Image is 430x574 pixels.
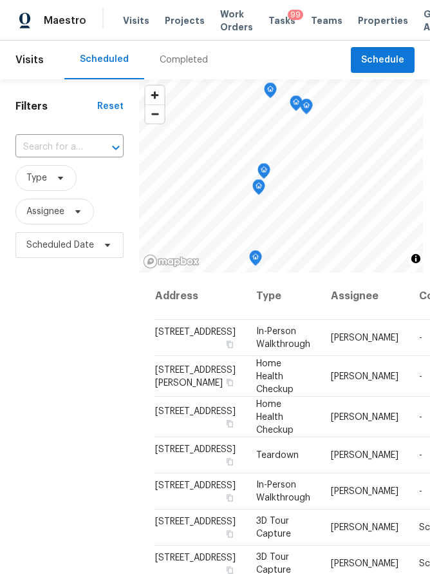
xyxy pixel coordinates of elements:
[220,8,253,34] span: Work Orders
[155,406,236,415] span: [STREET_ADDRESS]
[331,451,398,460] span: [PERSON_NAME]
[264,83,277,103] div: Map marker
[139,79,423,273] canvas: Map
[107,139,125,157] button: Open
[351,47,415,74] button: Schedule
[15,100,97,113] h1: Filters
[331,371,398,381] span: [PERSON_NAME]
[155,553,236,562] span: [STREET_ADDRESS]
[331,487,398,496] span: [PERSON_NAME]
[321,273,409,320] th: Assignee
[419,371,422,381] span: -
[361,52,404,68] span: Schedule
[224,492,236,504] button: Copy Address
[256,359,294,393] span: Home Health Checkup
[412,252,420,266] span: Toggle attribution
[419,333,422,342] span: -
[145,104,164,123] button: Zoom out
[246,273,321,320] th: Type
[256,517,291,539] span: 3D Tour Capture
[419,412,422,421] span: -
[26,239,94,252] span: Scheduled Date
[145,86,164,104] button: Zoom in
[290,95,303,115] div: Map marker
[44,14,86,27] span: Maestro
[15,46,44,74] span: Visits
[155,328,236,337] span: [STREET_ADDRESS]
[165,14,205,27] span: Projects
[419,487,422,496] span: -
[224,376,236,388] button: Copy Address
[224,417,236,429] button: Copy Address
[256,480,310,502] span: In-Person Walkthrough
[257,163,270,183] div: Map marker
[123,14,149,27] span: Visits
[408,251,424,266] button: Toggle attribution
[268,16,295,25] span: Tasks
[256,327,310,349] span: In-Person Walkthrough
[26,172,47,184] span: Type
[419,451,422,460] span: -
[331,333,398,342] span: [PERSON_NAME]
[15,137,88,157] input: Search for an address...
[154,273,246,320] th: Address
[160,54,208,66] div: Completed
[252,179,265,199] div: Map marker
[97,100,124,113] div: Reset
[143,254,200,269] a: Mapbox homepage
[331,412,398,421] span: [PERSON_NAME]
[358,14,408,27] span: Properties
[155,481,236,490] span: [STREET_ADDRESS]
[155,445,236,454] span: [STREET_ADDRESS]
[155,517,236,526] span: [STREET_ADDRESS]
[224,528,236,540] button: Copy Address
[311,14,342,27] span: Teams
[224,339,236,350] button: Copy Address
[249,250,262,270] div: Map marker
[224,456,236,468] button: Copy Address
[80,53,129,66] div: Scheduled
[300,99,313,119] div: Map marker
[290,8,301,21] div: 99
[145,105,164,123] span: Zoom out
[155,365,236,387] span: [STREET_ADDRESS][PERSON_NAME]
[256,451,299,460] span: Teardown
[331,559,398,568] span: [PERSON_NAME]
[331,523,398,532] span: [PERSON_NAME]
[256,399,294,434] span: Home Health Checkup
[26,205,64,218] span: Assignee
